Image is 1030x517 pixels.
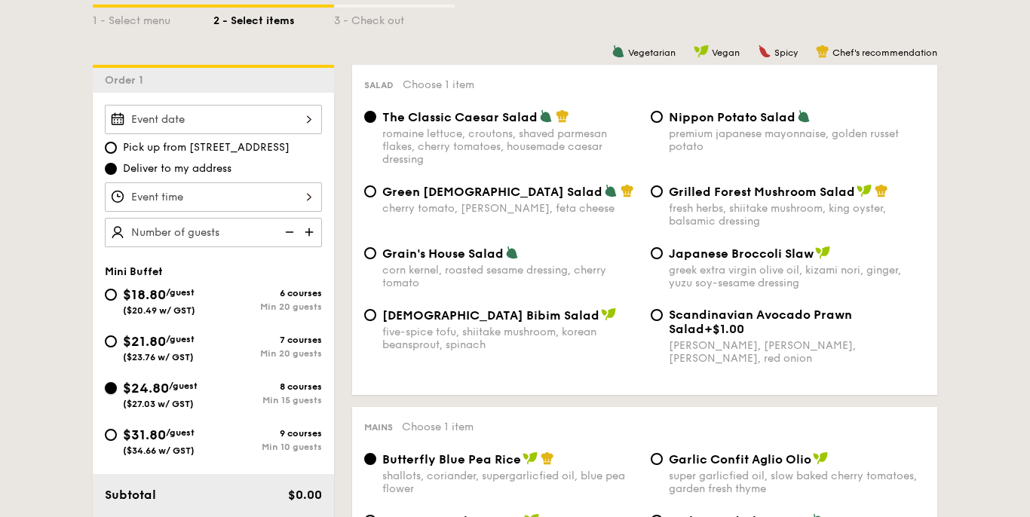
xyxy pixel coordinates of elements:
[815,246,830,259] img: icon-vegan.f8ff3823.svg
[669,470,925,495] div: super garlicfied oil, slow baked cherry tomatoes, garden fresh thyme
[123,399,194,409] span: ($27.03 w/ GST)
[651,247,663,259] input: Japanese Broccoli Slawgreek extra virgin olive oil, kizami nori, ginger, yuzu soy-sesame dressing
[105,142,117,154] input: Pick up from [STREET_ADDRESS]
[382,110,538,124] span: The Classic Caesar Salad
[105,289,117,301] input: $18.80/guest($20.49 w/ GST)6 coursesMin 20 guests
[601,307,616,321] img: icon-vegan.f8ff3823.svg
[651,453,663,465] input: Garlic Confit Aglio Oliosuper garlicfied oil, slow baked cherry tomatoes, garden fresh thyme
[694,44,709,58] img: icon-vegan.f8ff3823.svg
[669,339,925,365] div: [PERSON_NAME], [PERSON_NAME], [PERSON_NAME], red onion
[213,381,322,392] div: 8 courses
[832,47,937,58] span: Chef's recommendation
[364,309,376,321] input: [DEMOGRAPHIC_DATA] Bibim Saladfive-spice tofu, shiitake mushroom, korean beansprout, spinach
[669,202,925,228] div: fresh herbs, shiitake mushroom, king oyster, balsamic dressing
[669,452,811,467] span: Garlic Confit Aglio Olio
[704,322,744,336] span: +$1.00
[604,184,618,197] img: icon-vegetarian.fe4039eb.svg
[105,488,156,502] span: Subtotal
[669,185,855,199] span: Grilled Forest Mushroom Salad
[166,334,195,344] span: /guest
[758,44,771,58] img: icon-spicy.37a8142b.svg
[213,348,322,359] div: Min 20 guests
[875,184,888,197] img: icon-chef-hat.a58ddaea.svg
[669,246,814,261] span: Japanese Broccoli Slaw
[105,105,322,134] input: Event date
[123,445,195,456] span: ($34.66 w/ GST)
[539,109,553,123] img: icon-vegetarian.fe4039eb.svg
[382,246,504,261] span: Grain's House Salad
[382,326,639,351] div: five-spice tofu, shiitake mushroom, korean beansprout, spinach
[123,286,166,303] span: $18.80
[628,47,676,58] span: Vegetarian
[857,184,872,197] img: icon-vegan.f8ff3823.svg
[105,163,117,175] input: Deliver to my address
[612,44,625,58] img: icon-vegetarian.fe4039eb.svg
[382,185,602,199] span: Green [DEMOGRAPHIC_DATA] Salad
[123,161,231,176] span: Deliver to my address
[169,381,198,391] span: /guest
[364,111,376,123] input: The Classic Caesar Saladromaine lettuce, croutons, shaved parmesan flakes, cherry tomatoes, house...
[402,421,474,433] span: Choose 1 item
[382,470,639,495] div: shallots, coriander, supergarlicfied oil, blue pea flower
[382,452,521,467] span: Butterfly Blue Pea Rice
[382,127,639,166] div: romaine lettuce, croutons, shaved parmesan flakes, cherry tomatoes, housemade caesar dressing
[669,307,852,336] span: Scandinavian Avocado Prawn Salad
[105,74,149,87] span: Order 1
[541,451,554,465] img: icon-chef-hat.a58ddaea.svg
[813,451,828,465] img: icon-vegan.f8ff3823.svg
[797,109,811,123] img: icon-vegetarian.fe4039eb.svg
[213,8,334,29] div: 2 - Select items
[382,308,599,323] span: [DEMOGRAPHIC_DATA] Bibim Salad
[382,264,639,289] div: corn kernel, roasted sesame dressing, cherry tomato
[621,184,634,197] img: icon-chef-hat.a58ddaea.svg
[669,127,925,153] div: premium japanese mayonnaise, golden russet potato
[774,47,798,58] span: Spicy
[213,428,322,439] div: 9 courses
[382,202,639,215] div: cherry tomato, [PERSON_NAME], feta cheese
[105,182,322,212] input: Event time
[213,301,322,312] div: Min 20 guests
[105,429,117,441] input: $31.80/guest($34.66 w/ GST)9 coursesMin 10 guests
[651,111,663,123] input: Nippon Potato Saladpremium japanese mayonnaise, golden russet potato
[816,44,829,58] img: icon-chef-hat.a58ddaea.svg
[364,185,376,197] input: Green [DEMOGRAPHIC_DATA] Saladcherry tomato, [PERSON_NAME], feta cheese
[669,110,795,124] span: Nippon Potato Salad
[364,453,376,465] input: Butterfly Blue Pea Riceshallots, coriander, supergarlicfied oil, blue pea flower
[299,218,322,246] img: icon-add.58712e84.svg
[213,442,322,452] div: Min 10 guests
[523,451,538,465] img: icon-vegan.f8ff3823.svg
[505,246,519,259] img: icon-vegetarian.fe4039eb.svg
[213,335,322,345] div: 7 courses
[105,335,117,347] input: $21.80/guest($23.76 w/ GST)7 coursesMin 20 guests
[364,422,393,433] span: Mains
[364,247,376,259] input: Grain's House Saladcorn kernel, roasted sesame dressing, cherry tomato
[213,395,322,405] div: Min 15 guests
[364,80,394,90] span: Salad
[277,218,299,246] img: icon-reduce.1d2dbef1.svg
[651,309,663,321] input: Scandinavian Avocado Prawn Salad+$1.00[PERSON_NAME], [PERSON_NAME], [PERSON_NAME], red onion
[403,78,474,91] span: Choose 1 item
[123,333,166,350] span: $21.80
[166,287,195,298] span: /guest
[123,427,166,443] span: $31.80
[669,264,925,289] div: greek extra virgin olive oil, kizami nori, ginger, yuzu soy-sesame dressing
[123,352,194,363] span: ($23.76 w/ GST)
[166,427,195,438] span: /guest
[123,380,169,396] span: $24.80
[334,8,455,29] div: 3 - Check out
[712,47,740,58] span: Vegan
[123,140,290,155] span: Pick up from [STREET_ADDRESS]
[556,109,569,123] img: icon-chef-hat.a58ddaea.svg
[93,8,213,29] div: 1 - Select menu
[288,488,322,502] span: $0.00
[123,305,195,316] span: ($20.49 w/ GST)
[105,218,322,247] input: Number of guests
[213,288,322,298] div: 6 courses
[651,185,663,197] input: Grilled Forest Mushroom Saladfresh herbs, shiitake mushroom, king oyster, balsamic dressing
[105,265,163,278] span: Mini Buffet
[105,382,117,394] input: $24.80/guest($27.03 w/ GST)8 coursesMin 15 guests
